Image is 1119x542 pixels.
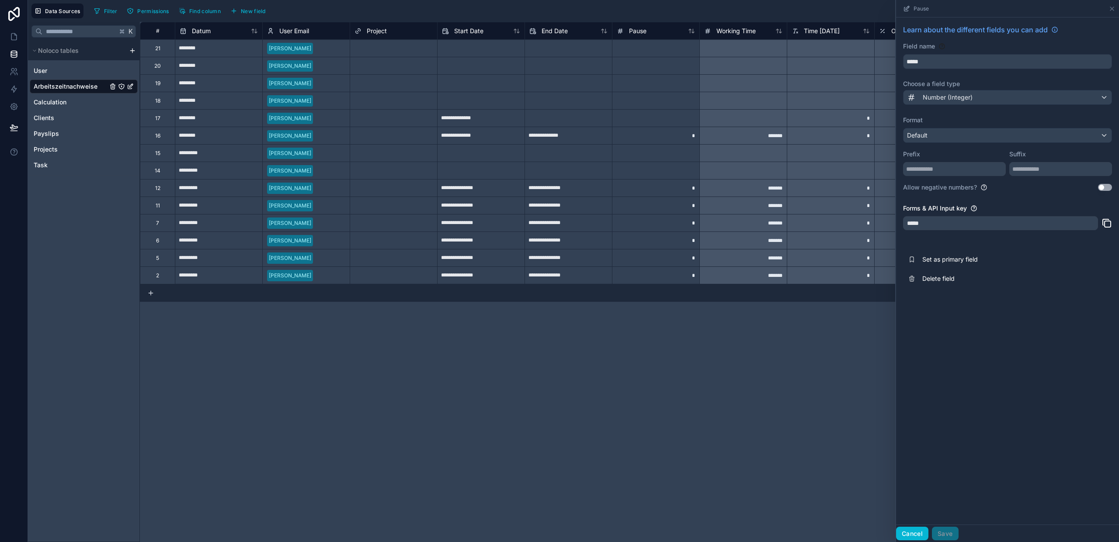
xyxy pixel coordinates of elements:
[903,150,1006,159] label: Prefix
[128,28,134,35] span: K
[269,254,311,262] div: [PERSON_NAME]
[269,149,311,157] div: [PERSON_NAME]
[269,184,311,192] div: [PERSON_NAME]
[227,4,269,17] button: New field
[147,28,168,34] div: #
[903,79,1112,88] label: Choose a field type
[903,116,1112,124] label: Format
[269,272,311,280] div: [PERSON_NAME]
[279,27,309,35] span: User Email
[903,183,977,192] label: Allow negative numbers?
[896,527,928,541] button: Cancel
[269,97,311,105] div: [PERSON_NAME]
[269,219,311,227] div: [PERSON_NAME]
[137,8,169,14] span: Permissions
[156,255,159,262] div: 5
[903,24,1058,35] a: Learn about the different fields you can add
[903,42,935,51] label: Field name
[542,27,568,35] span: End Date
[903,250,1112,269] button: Set as primary field
[922,274,1048,283] span: Delete field
[903,128,1112,143] button: Default
[269,167,311,175] div: [PERSON_NAME]
[241,8,266,14] span: New field
[903,90,1112,105] button: Number (Integer)
[155,115,160,122] div: 17
[155,150,160,157] div: 15
[155,185,160,192] div: 12
[269,202,311,210] div: [PERSON_NAME]
[124,4,175,17] a: Permissions
[367,27,387,35] span: Project
[104,8,118,14] span: Filter
[189,8,221,14] span: Find column
[269,114,311,122] div: [PERSON_NAME]
[903,24,1048,35] span: Learn about the different fields you can add
[156,220,159,227] div: 7
[45,8,80,14] span: Data Sources
[155,97,160,104] div: 18
[31,3,83,18] button: Data Sources
[923,93,973,102] span: Number (Integer)
[1009,150,1112,159] label: Suffix
[804,27,840,35] span: Time [DATE]
[269,62,311,70] div: [PERSON_NAME]
[176,4,224,17] button: Find column
[269,79,311,87] div: [PERSON_NAME]
[269,132,311,140] div: [PERSON_NAME]
[907,131,928,139] span: Default
[716,27,756,35] span: Working Time
[922,255,1048,264] span: Set as primary field
[192,27,211,35] span: Datum
[155,80,160,87] div: 19
[629,27,646,35] span: Pause
[269,237,311,245] div: [PERSON_NAME]
[269,45,311,52] div: [PERSON_NAME]
[155,167,160,174] div: 14
[903,204,967,213] label: Forms & API Input key
[156,237,159,244] div: 6
[454,27,483,35] span: Start Date
[154,62,161,69] div: 20
[155,132,160,139] div: 16
[891,27,917,35] span: Overtime
[156,202,160,209] div: 11
[155,45,160,52] div: 21
[90,4,121,17] button: Filter
[156,272,159,279] div: 2
[903,269,1112,288] button: Delete field
[124,4,172,17] button: Permissions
